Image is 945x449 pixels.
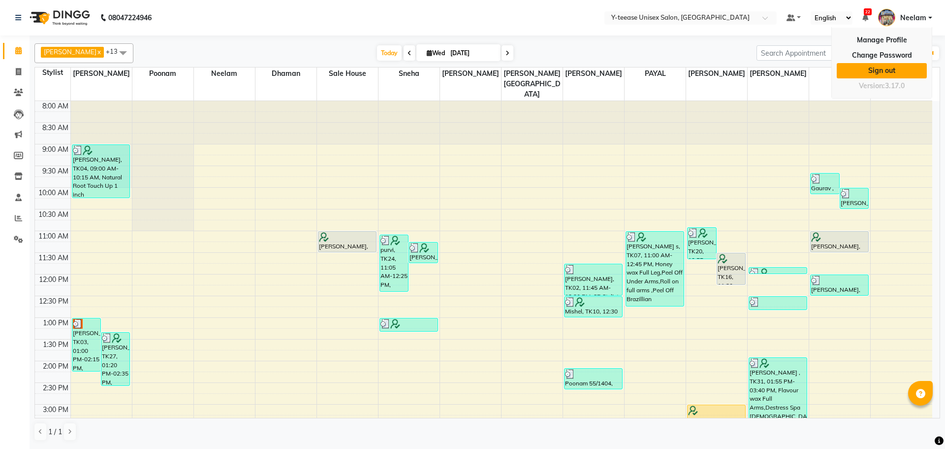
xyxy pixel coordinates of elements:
div: 12:30 PM [37,296,70,307]
b: 08047224946 [108,4,152,32]
div: 11:30 AM [36,253,70,263]
span: [PERSON_NAME][GEOGRAPHIC_DATA] [502,68,563,101]
input: 2025-09-03 [447,46,497,61]
div: [PERSON_NAME], TK20, 10:55 AM-11:40 AM, SR Stylist Hair Cut (Without wash &Blow Dry [DEMOGRAPHIC_... [688,228,716,259]
input: Search Appointment [756,45,843,61]
div: [PERSON_NAME], TK15, 11:00 AM-11:30 AM, Seniour Hair Cut with Wash ( Men ) [811,232,868,252]
div: Version:3.17.0 [837,79,927,93]
span: [PERSON_NAME] [686,68,747,80]
div: [PERSON_NAME], TK22, 11:50 AM-12:00 PM, Eyebrows [749,268,807,274]
div: 2:00 PM [41,361,70,372]
div: 3:00 PM [41,405,70,415]
span: PAYAL [625,68,686,80]
div: [PERSON_NAME], TK03, 01:00 PM-02:15 PM, Natural Root Touch Up 1 inch [DEMOGRAPHIC_DATA] [72,318,100,371]
div: [PERSON_NAME], TK25, 01:00 PM-01:20 PM, Eyebrows,[GEOGRAPHIC_DATA] [380,318,438,331]
div: [PERSON_NAME] , TK31, 01:55 PM-03:40 PM, Flavour wax Full Arms,Destress Spa [DEMOGRAPHIC_DATA] ( ... [749,358,807,432]
div: [PERSON_NAME], TK16, 11:30 AM-12:15 PM, SR Stylist Hair Cut (With wash &Blow Dry [DEMOGRAPHIC_DAT... [717,253,745,284]
img: logo [25,4,93,32]
div: Poonam 55/1404, TK29, 02:10 PM-02:40 PM, Seniour Kids Hair Cut ( Boy ) [565,369,622,389]
span: [PERSON_NAME] [440,68,501,80]
div: [PERSON_NAME], TK02, 12:30 PM-12:50 PM, Eyebrows,[GEOGRAPHIC_DATA] [749,297,807,310]
div: Mishel, TK10, 12:30 PM-01:00 PM, Seniour [DEMOGRAPHIC_DATA] Hair Cut Without wash [565,297,622,317]
div: 9:00 AM [40,144,70,155]
div: 9:30 AM [40,166,70,176]
div: [PERSON_NAME], TK27, 01:20 PM-02:35 PM, Natural Root Touch Up 1 inch [DEMOGRAPHIC_DATA] [101,333,129,385]
div: 8:30 AM [40,123,70,133]
div: [PERSON_NAME] s, TK07, 11:00 AM-12:45 PM, Honey wax Full Leg,Peel Off Under Arms,Roll on full arm... [626,232,684,306]
img: Neelam [878,9,895,26]
a: x [96,48,101,56]
div: 1:30 PM [41,340,70,350]
a: Sign out [837,63,927,78]
span: [PERSON_NAME] [44,48,96,56]
div: 8:00 AM [40,101,70,111]
a: Manage Profile [837,33,927,48]
div: 10:00 AM [36,188,70,198]
span: Poonam [132,68,193,80]
div: [PERSON_NAME], TK11, 10:00 AM-10:30 AM, Seniour [DEMOGRAPHIC_DATA] Hair Cut Without wash [840,188,868,208]
div: 2:30 PM [41,383,70,393]
div: 10:30 AM [36,209,70,220]
span: [PERSON_NAME] [748,68,809,80]
div: [PERSON_NAME], TK04, 09:00 AM-10:15 AM, Natural Root Touch Up 1 inch [DEMOGRAPHIC_DATA] [72,145,130,198]
div: 12:00 PM [37,275,70,285]
span: Sneha [378,68,440,80]
span: Neelam [194,68,255,80]
span: [PERSON_NAME] [563,68,624,80]
div: 1:00 PM [41,318,70,328]
div: [PERSON_NAME], TK18, 11:15 AM-11:45 AM, Eyebrows,Fore Head,Peel Off Upper Lips [409,242,437,263]
a: Change Password [837,48,927,63]
div: [PERSON_NAME], TK01, 11:00 AM-11:30 AM, Design Shaving ( Men ) [318,232,376,252]
span: 22 [864,8,872,15]
span: Today [377,45,402,61]
span: 1 / 1 [48,427,62,437]
span: +13 [106,47,125,55]
div: purvi, TK24, 11:05 AM-12:25 PM, Honey wax Full Arms,Honey wax half Leg,Honey wax Under Arms ,Eyeb... [380,235,408,291]
div: Gaurav , TK14, 09:40 AM-10:10 AM, Seniour [DEMOGRAPHIC_DATA] Hair Cut Without wash [811,173,839,194]
div: 11:00 AM [36,231,70,242]
div: [PERSON_NAME], TK21, 12:00 PM-12:30 PM, Seniour [DEMOGRAPHIC_DATA] Hair Cut Without wash [811,275,868,295]
span: Dhaman [255,68,316,80]
div: Stylist [35,68,70,78]
span: Wed [424,49,447,57]
span: [PERSON_NAME] [71,68,132,80]
span: Neelam [900,13,926,23]
a: 22 [862,13,868,22]
span: Sahil [809,68,870,80]
div: [PERSON_NAME], TK02, 11:45 AM-12:30 PM, SR Stylist Hair Cut (With wash &Blow Dry [DEMOGRAPHIC_DAT... [565,264,622,295]
span: Sale House [317,68,378,80]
